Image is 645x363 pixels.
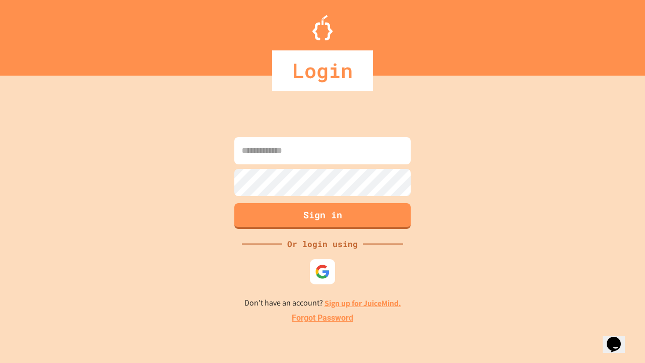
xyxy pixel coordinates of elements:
[292,312,353,324] a: Forgot Password
[325,298,401,309] a: Sign up for JuiceMind.
[561,279,635,322] iframe: chat widget
[603,323,635,353] iframe: chat widget
[272,50,373,91] div: Login
[282,238,363,250] div: Or login using
[234,203,411,229] button: Sign in
[312,15,333,40] img: Logo.svg
[315,264,330,279] img: google-icon.svg
[244,297,401,310] p: Don't have an account?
